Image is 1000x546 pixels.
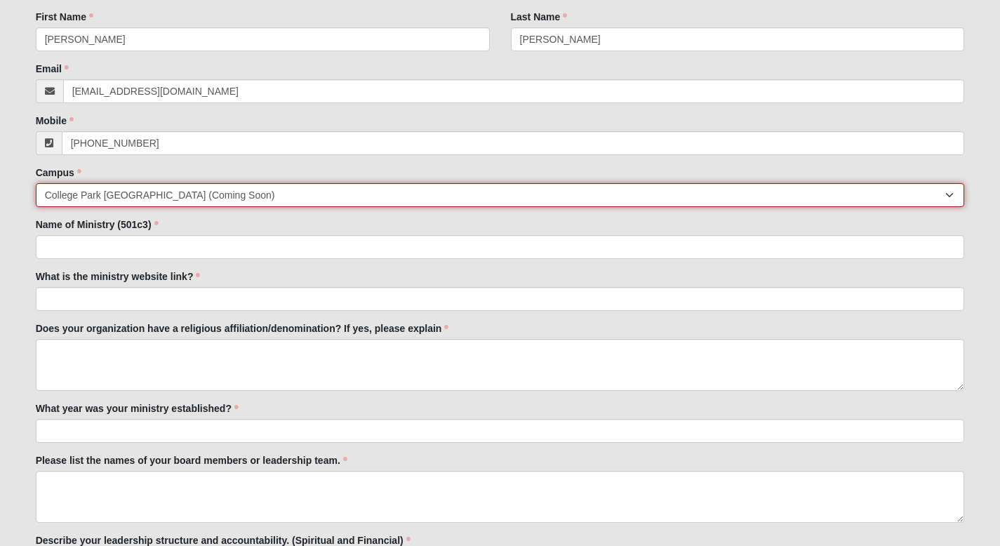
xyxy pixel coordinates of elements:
[36,453,347,467] label: Please list the names of your board members or leadership team.
[36,218,159,232] label: Name of Ministry (501c3)
[36,62,69,76] label: Email
[36,114,74,128] label: Mobile
[36,10,93,24] label: First Name
[36,166,81,180] label: Campus
[36,269,201,284] label: What is the ministry website link?
[511,10,568,24] label: Last Name
[36,401,239,415] label: What year was your ministry established?
[36,321,449,335] label: Does your organization have a religious affiliation/denomination? If yes, please explain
